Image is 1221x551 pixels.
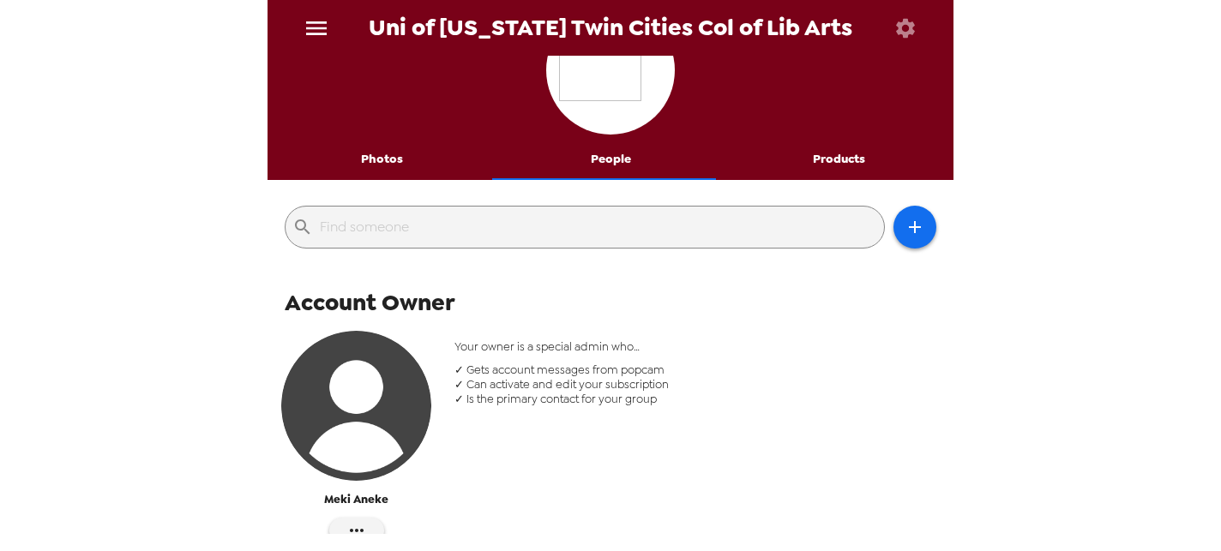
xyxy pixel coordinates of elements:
img: org logo [559,19,662,122]
button: Meki Aneke [281,331,431,518]
span: Account Owner [285,287,455,318]
button: People [496,139,725,180]
span: ✓ Is the primary contact for your group [454,392,937,406]
input: Find someone [320,213,877,241]
span: ✓ Gets account messages from popcam [454,362,937,377]
span: Your owner is a special admin who… [454,339,937,354]
span: Uni of [US_STATE] Twin Cities Col of Lib Arts [369,16,852,39]
button: Photos [268,139,496,180]
span: ✓ Can activate and edit your subscription [454,377,937,392]
span: Meki Aneke [324,489,388,509]
button: Products [725,139,953,180]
